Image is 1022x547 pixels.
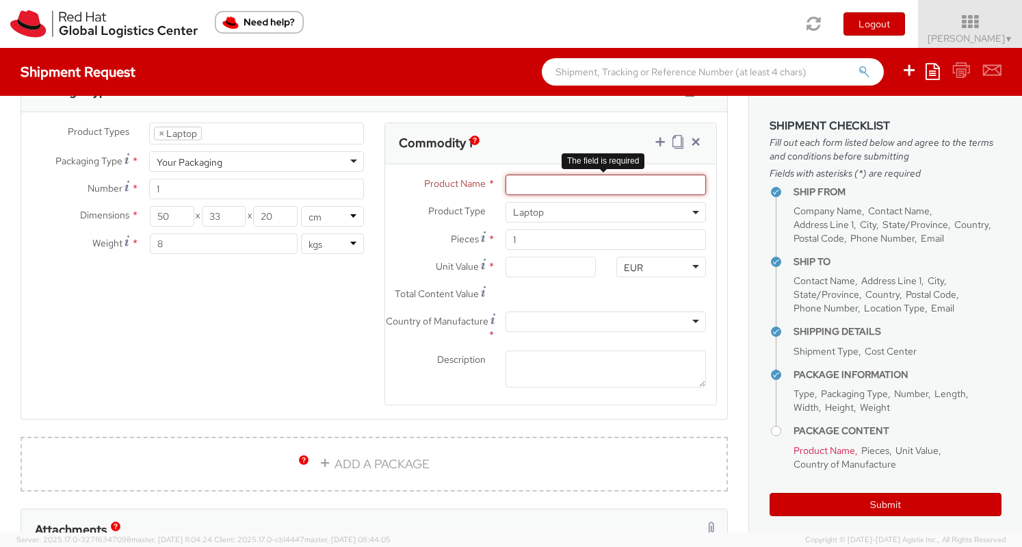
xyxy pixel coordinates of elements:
span: State/Province [794,288,859,301]
h3: Commodity 1 [399,136,473,150]
span: Country of Manufacture [794,458,896,470]
h3: Shipment Checklist [770,120,1001,132]
div: EUR [624,261,643,275]
span: Email [921,232,944,244]
h4: Shipping Details [794,327,1001,337]
span: Product Name [794,444,855,457]
span: Server: 2025.17.0-327f6347098 [16,535,212,544]
span: Number [894,387,928,400]
div: Your Packaging [157,155,222,169]
li: Laptop [154,127,202,140]
span: master, [DATE] 11:04:24 [131,535,212,544]
span: master, [DATE] 08:44:05 [304,535,391,544]
button: Need help? [215,11,304,34]
span: Unit Value [895,444,939,457]
span: State/Province [882,218,948,231]
span: Laptop [513,206,698,218]
input: Length [150,206,194,227]
h4: Package Information [794,370,1001,380]
span: Weight [92,237,122,249]
span: × [159,127,164,140]
div: The field is required [562,153,644,169]
span: Shipment Type [794,345,859,357]
span: Phone Number [794,302,858,314]
span: City [860,218,876,231]
a: ADD A PACKAGE [21,437,728,492]
span: X [246,206,253,227]
span: [PERSON_NAME] [928,32,1013,44]
span: Number [88,182,122,194]
span: Length [934,387,966,400]
h3: Package Type 1 [35,84,120,98]
span: Weight [860,401,890,414]
span: Phone Number [850,232,915,244]
span: Product Type [428,205,486,217]
span: Total Content Value [395,288,479,300]
span: X [194,206,202,227]
span: Company Name [794,205,862,217]
h4: Ship From [794,187,1001,197]
span: City [928,275,944,287]
span: Packaging Type [821,387,888,400]
span: ▼ [1005,34,1013,44]
span: Country [865,288,900,301]
span: Postal Code [906,288,956,301]
input: Height [253,206,298,227]
span: Width [794,401,819,414]
span: Type [794,387,815,400]
span: Pieces [451,233,479,245]
span: Laptop [506,202,706,222]
span: Product Types [68,125,129,138]
button: Logout [843,12,905,36]
span: Postal Code [794,232,844,244]
span: Address Line 1 [794,218,854,231]
span: Email [931,302,954,314]
h4: Shipment Request [21,64,135,79]
span: Product Name [424,177,486,190]
span: Contact Name [794,275,855,287]
span: Copyright © [DATE]-[DATE] Agistix Inc., All Rights Reserved [805,535,1006,546]
span: Fill out each form listed below and agree to the terms and conditions before submitting [770,136,1001,163]
h3: Attachments [35,523,107,537]
h4: Package Content [794,426,1001,436]
span: Address Line 1 [861,275,921,287]
input: Shipment, Tracking or Reference Number (at least 4 chars) [542,58,884,86]
span: Dimensions [80,209,129,221]
img: rh-logistics-00dfa346123c4ec078e1.svg [10,10,198,38]
span: Packaging Type [55,155,122,167]
span: Pieces [861,444,889,457]
input: Width [202,206,246,227]
span: Fields with asterisks (*) are required [770,166,1001,180]
span: Country [954,218,988,231]
span: Height [825,401,854,414]
span: Unit Value [436,260,479,272]
h4: Ship To [794,257,1001,267]
span: Cost Center [865,345,917,357]
span: Contact Name [868,205,930,217]
span: Country of Manufacture [386,315,488,327]
span: Client: 2025.17.0-cb14447 [214,535,391,544]
button: Submit [770,493,1001,516]
span: Description [437,353,486,366]
span: Location Type [864,302,925,314]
